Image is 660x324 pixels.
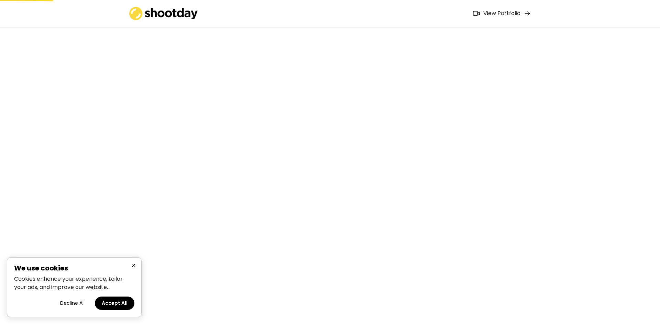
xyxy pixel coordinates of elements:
[14,275,134,291] p: Cookies enhance your experience, tailor your ads, and improve our website.
[53,297,91,310] button: Decline all cookies
[130,261,138,270] button: Close cookie banner
[95,297,134,310] button: Accept all cookies
[14,265,134,271] h2: We use cookies
[473,11,480,16] img: Icon%20feather-video%402x.png
[483,10,520,17] div: View Portfolio
[129,7,198,20] img: shootday_logo.png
